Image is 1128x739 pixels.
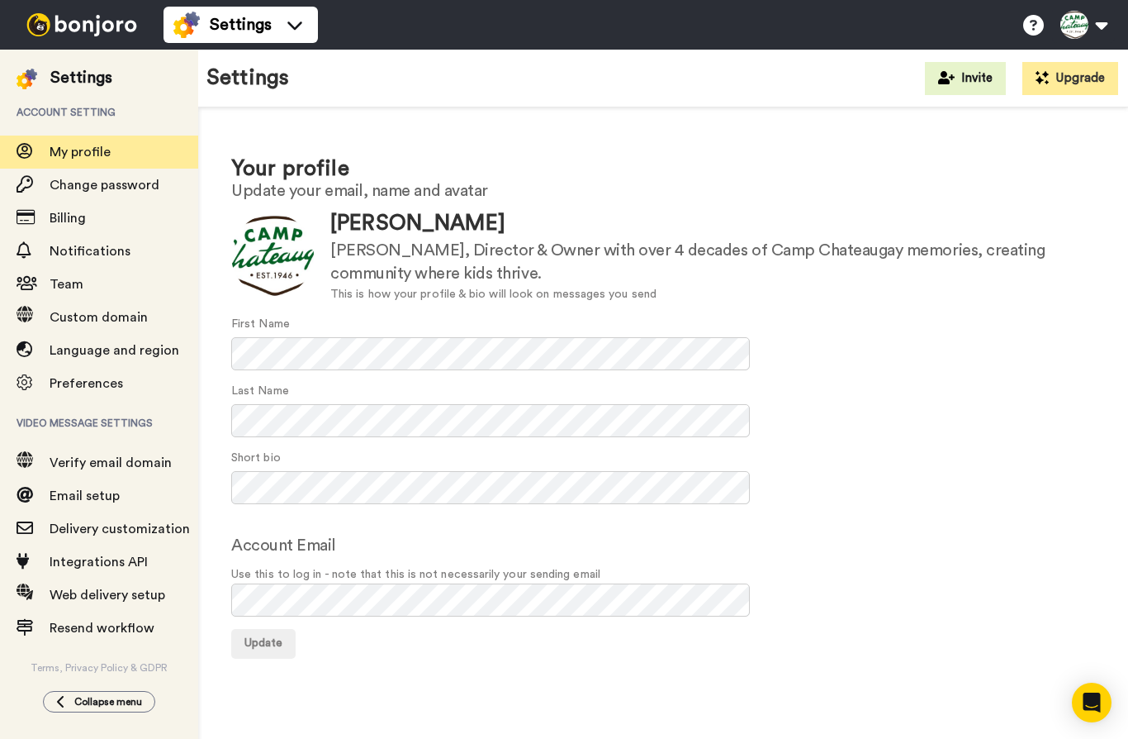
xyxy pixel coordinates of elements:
div: This is how your profile & bio will look on messages you send [330,286,1095,303]
div: Settings [50,66,112,89]
span: Settings [210,13,272,36]
span: Update [244,637,282,649]
button: Collapse menu [43,691,155,713]
label: Last Name [231,383,289,400]
label: Account Email [231,533,336,558]
span: Billing [50,212,86,225]
img: settings-colored.svg [17,69,37,89]
span: Email setup [50,489,120,503]
img: bj-logo-header-white.svg [20,13,144,36]
button: Upgrade [1022,62,1118,95]
span: Use this to log in - note that this is not necessarily your sending email [231,566,1095,584]
span: Team [50,278,83,291]
label: First Name [231,316,290,333]
img: settings-colored.svg [173,12,200,38]
h1: Settings [206,66,289,90]
span: Delivery customization [50,522,190,536]
div: Open Intercom Messenger [1072,683,1111,722]
span: Preferences [50,377,123,390]
span: Custom domain [50,311,148,324]
label: Short bio [231,450,281,467]
span: Verify email domain [50,456,172,470]
span: Collapse menu [74,695,142,708]
span: Notifications [50,245,130,258]
div: [PERSON_NAME] [330,208,1095,239]
span: Resend workflow [50,622,154,635]
button: Invite [925,62,1006,95]
span: Change password [50,179,159,192]
h2: Update your email, name and avatar [231,182,1095,200]
span: Web delivery setup [50,589,165,602]
span: Integrations API [50,555,148,569]
span: My profile [50,145,111,159]
span: Language and region [50,344,179,357]
div: [PERSON_NAME], Director & Owner with over 4 decades of Camp Chateaugay memories, creating communi... [330,239,1095,286]
h1: Your profile [231,157,1095,181]
button: Update [231,629,296,659]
